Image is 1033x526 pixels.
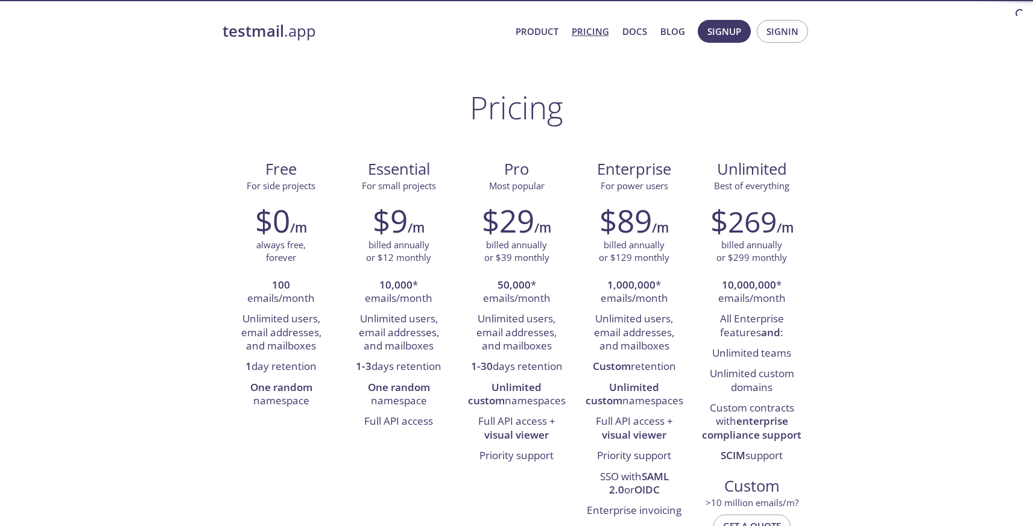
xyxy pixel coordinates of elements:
strong: One random [368,380,430,394]
li: days retention [349,357,449,377]
strong: One random [250,380,312,394]
li: SSO with or [584,467,684,501]
button: Signin [757,20,808,43]
li: day retention [232,357,331,377]
p: billed annually or $299 monthly [716,239,787,265]
strong: 1 [245,359,251,373]
li: All Enterprise features : [702,309,801,343]
li: Unlimited teams [702,343,801,364]
h6: /m [534,218,551,238]
h2: $0 [255,202,290,239]
a: testmail.app [223,21,506,42]
strong: 1,000,000 [607,278,655,292]
button: Signup [698,20,751,43]
h6: /m [290,218,307,238]
strong: and [761,325,780,339]
li: Enterprise invoicing [584,501,684,521]
li: Custom contracts with [702,398,801,446]
span: Pro [467,159,566,180]
li: * emails/month [702,275,801,310]
strong: Custom [593,359,631,373]
span: For power users [601,180,668,192]
li: Unlimited users, email addresses, and mailboxes [349,309,449,357]
li: * emails/month [584,275,684,310]
h2: $89 [599,202,652,239]
li: Priority support [584,446,684,466]
li: namespace [349,378,449,412]
span: Free [232,159,330,180]
li: support [702,446,801,466]
li: Full API access [349,412,449,432]
a: Blog [660,23,685,39]
span: Signup [707,23,741,39]
strong: OIDC [634,483,660,496]
strong: 1-30 [471,359,493,373]
strong: Unlimited custom [586,380,660,407]
li: Full API access + [584,412,684,446]
span: Most popular [489,180,545,192]
li: days retention [467,357,566,377]
span: > 10 million emails/m? [706,496,798,509]
strong: SCIM [721,448,745,462]
h6: /m [777,218,794,238]
h1: Pricing [470,89,563,125]
strong: 10,000 [379,278,412,292]
strong: visual viewer [484,428,549,442]
strong: testmail [223,20,284,42]
li: namespaces [584,378,684,412]
span: 269 [728,202,777,241]
li: Unlimited custom domains [702,364,801,398]
li: Unlimited users, email addresses, and mailboxes [232,309,331,357]
span: Enterprise [585,159,683,180]
li: Unlimited users, email addresses, and mailboxes [467,309,566,357]
h2: $ [710,202,777,239]
span: For side projects [247,180,315,192]
li: * emails/month [349,275,449,310]
p: always free, forever [256,239,306,265]
strong: 1-3 [356,359,371,373]
strong: SAML 2.0 [609,469,669,496]
strong: enterprise compliance support [702,414,801,441]
li: emails/month [232,275,331,310]
h2: $9 [373,202,408,239]
span: Custom [703,476,801,496]
li: namespace [232,378,331,412]
a: Docs [622,23,647,39]
strong: 50,000 [498,278,531,292]
strong: visual viewer [602,428,666,442]
h6: /m [652,218,669,238]
strong: Unlimited custom [468,380,542,407]
li: * emails/month [467,275,566,310]
span: Signin [766,23,798,39]
h2: $29 [482,202,534,239]
li: namespaces [467,378,566,412]
span: Unlimited [717,158,787,180]
a: Pricing [572,23,609,39]
span: For small projects [362,180,436,192]
li: Priority support [467,446,566,466]
li: retention [584,357,684,377]
span: Essential [350,159,448,180]
p: billed annually or $129 monthly [599,239,669,265]
a: Product [516,23,558,39]
p: billed annually or $12 monthly [366,239,431,265]
strong: 10,000,000 [722,278,776,292]
li: Unlimited users, email addresses, and mailboxes [584,309,684,357]
li: Full API access + [467,412,566,446]
strong: 100 [272,278,290,292]
h6: /m [408,218,425,238]
p: billed annually or $39 monthly [484,239,549,265]
span: Best of everything [714,180,789,192]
